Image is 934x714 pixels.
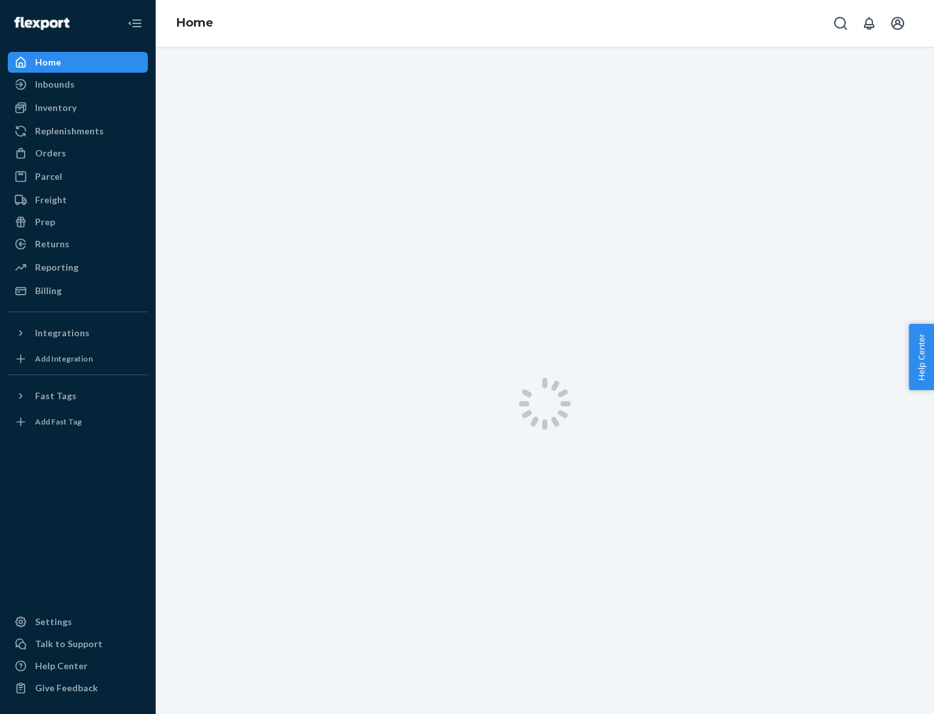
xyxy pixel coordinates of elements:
button: Help Center [909,324,934,390]
a: Home [176,16,213,30]
a: Prep [8,212,148,232]
div: Replenishments [35,125,104,138]
button: Open Search Box [828,10,854,36]
img: Flexport logo [14,17,69,30]
a: Inbounds [8,74,148,95]
div: Orders [35,147,66,160]
div: Home [35,56,61,69]
ol: breadcrumbs [166,5,224,42]
div: Inventory [35,101,77,114]
a: Help Center [8,656,148,676]
div: Add Fast Tag [35,416,82,427]
a: Orders [8,143,148,164]
div: Reporting [35,261,78,274]
div: Billing [35,284,62,297]
a: Billing [8,280,148,301]
a: Replenishments [8,121,148,142]
button: Give Feedback [8,678,148,698]
a: Parcel [8,166,148,187]
div: Parcel [35,170,62,183]
a: Inventory [8,97,148,118]
div: Returns [35,238,69,251]
a: Returns [8,234,148,254]
a: Reporting [8,257,148,278]
button: Open account menu [885,10,911,36]
a: Settings [8,611,148,632]
a: Freight [8,190,148,210]
a: Home [8,52,148,73]
a: Talk to Support [8,634,148,654]
div: Inbounds [35,78,75,91]
div: Prep [35,215,55,228]
div: Add Integration [35,353,93,364]
div: Help Center [35,659,88,672]
button: Close Navigation [122,10,148,36]
button: Open notifications [856,10,882,36]
div: Fast Tags [35,389,77,402]
div: Settings [35,615,72,628]
div: Give Feedback [35,682,98,695]
a: Add Integration [8,349,148,369]
div: Freight [35,193,67,206]
button: Fast Tags [8,386,148,406]
div: Talk to Support [35,637,102,650]
button: Integrations [8,323,148,343]
div: Integrations [35,326,90,339]
a: Add Fast Tag [8,412,148,432]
